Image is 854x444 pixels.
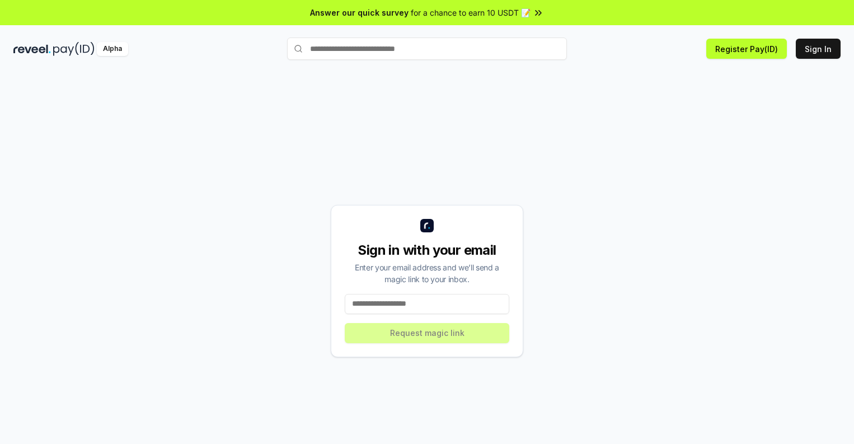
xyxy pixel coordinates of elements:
div: Alpha [97,42,128,56]
img: logo_small [420,219,434,232]
button: Register Pay(ID) [706,39,787,59]
span: Answer our quick survey [310,7,409,18]
div: Enter your email address and we’ll send a magic link to your inbox. [345,261,509,285]
img: pay_id [53,42,95,56]
button: Sign In [796,39,841,59]
img: reveel_dark [13,42,51,56]
span: for a chance to earn 10 USDT 📝 [411,7,531,18]
div: Sign in with your email [345,241,509,259]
